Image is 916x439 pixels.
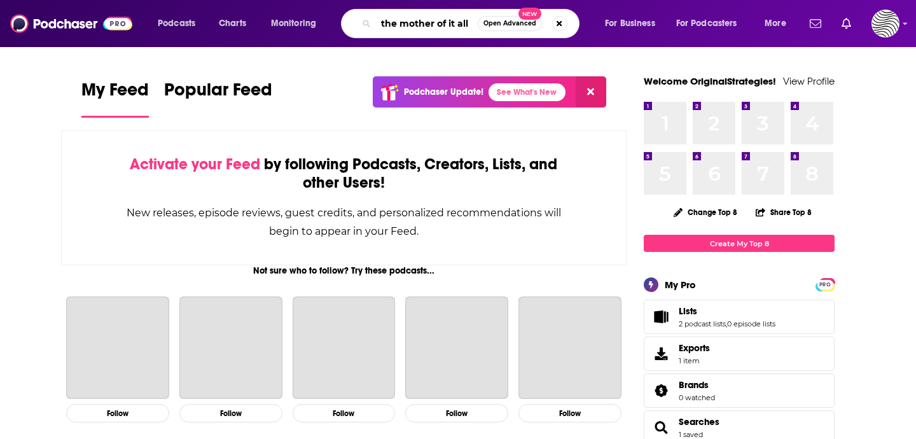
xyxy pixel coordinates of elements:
[644,373,835,408] span: Brands
[679,379,709,391] span: Brands
[353,9,592,38] div: Search podcasts, credits, & more...
[518,296,621,400] a: My Favorite Murder with Karen Kilgariff and Georgia Hardstark
[679,430,703,439] a: 1 saved
[483,20,536,27] span: Open Advanced
[376,13,478,34] input: Search podcasts, credits, & more...
[679,416,719,428] a: Searches
[805,13,826,34] a: Show notifications dropdown
[648,345,674,363] span: Exports
[478,16,542,31] button: Open AdvancedNew
[871,10,899,38] img: User Profile
[125,155,562,192] div: by following Podcasts, Creators, Lists, and other Users!
[66,296,169,400] a: The Joe Rogan Experience
[179,404,282,422] button: Follow
[783,75,835,87] a: View Profile
[665,279,696,291] div: My Pro
[726,319,727,328] span: ,
[679,393,715,402] a: 0 watched
[679,342,710,354] span: Exports
[727,319,775,328] a: 0 episode lists
[81,79,149,118] a: My Feed
[66,404,169,422] button: Follow
[648,419,674,436] a: Searches
[644,235,835,252] a: Create My Top 8
[756,13,802,34] button: open menu
[817,280,833,289] span: PRO
[755,200,812,225] button: Share Top 8
[596,13,671,34] button: open menu
[262,13,333,34] button: open menu
[871,10,899,38] span: Logged in as OriginalStrategies
[668,13,756,34] button: open menu
[679,319,726,328] a: 2 podcast lists
[61,265,627,276] div: Not sure who to follow? Try these podcasts...
[271,15,316,32] span: Monitoring
[149,13,212,34] button: open menu
[179,296,282,400] a: This American Life
[871,10,899,38] button: Show profile menu
[836,13,856,34] a: Show notifications dropdown
[644,75,776,87] a: Welcome OriginalStrategies!
[130,155,260,174] span: Activate your Feed
[679,356,710,365] span: 1 item
[10,11,132,36] img: Podchaser - Follow, Share and Rate Podcasts
[666,204,745,220] button: Change Top 8
[518,404,621,422] button: Follow
[405,296,508,400] a: The Daily
[164,79,272,118] a: Popular Feed
[404,87,483,97] p: Podchaser Update!
[648,382,674,400] a: Brands
[817,279,833,289] a: PRO
[489,83,566,101] a: See What's New
[125,204,562,240] div: New releases, episode reviews, guest credits, and personalized recommendations will begin to appe...
[158,15,195,32] span: Podcasts
[211,13,254,34] a: Charts
[219,15,246,32] span: Charts
[648,308,674,326] a: Lists
[81,79,149,108] span: My Feed
[518,8,541,20] span: New
[293,296,396,400] a: Planet Money
[405,404,508,422] button: Follow
[644,300,835,334] span: Lists
[164,79,272,108] span: Popular Feed
[644,337,835,371] a: Exports
[679,305,775,317] a: Lists
[765,15,786,32] span: More
[679,379,715,391] a: Brands
[676,15,737,32] span: For Podcasters
[679,305,697,317] span: Lists
[605,15,655,32] span: For Business
[293,404,396,422] button: Follow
